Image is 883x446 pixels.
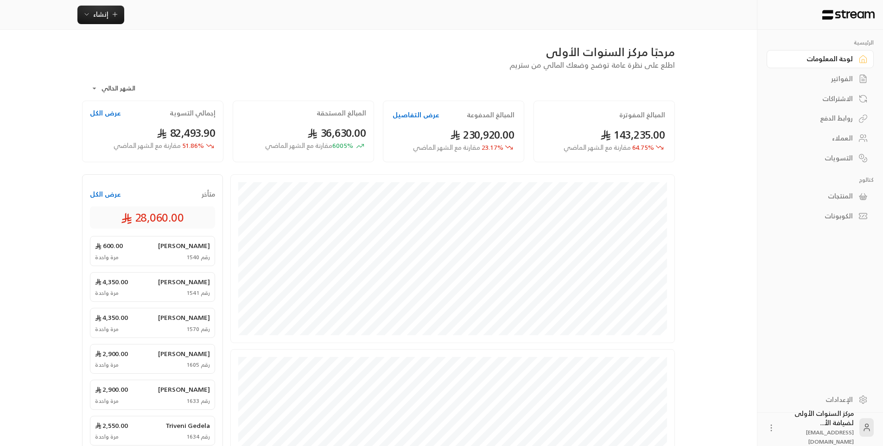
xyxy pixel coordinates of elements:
[121,210,184,225] span: 28,060.00
[158,385,210,394] span: [PERSON_NAME]
[767,176,874,184] p: كتالوج
[778,395,853,404] div: الإعدادات
[186,325,210,333] span: رقم 1570
[778,114,853,123] div: روابط الدفع
[87,76,156,101] div: الشهر الحالي
[778,191,853,201] div: المنتجات
[767,149,874,167] a: التسويات
[202,190,215,199] span: متأخر
[95,349,128,358] span: 2,900.00
[778,134,853,143] div: العملاء
[95,397,119,405] span: مرة واحدة
[186,361,210,369] span: رقم 1605
[821,10,876,20] img: Logo
[186,433,210,440] span: رقم 1634
[767,109,874,127] a: روابط الدفع
[767,187,874,205] a: المنتجات
[778,94,853,103] div: الاشتراكات
[767,50,874,68] a: لوحة المعلومات
[317,108,366,118] h2: المبالغ المستحقة
[619,110,665,120] h2: المبالغ المفوترة
[158,313,210,322] span: [PERSON_NAME]
[413,141,480,153] span: مقارنة مع الشهر الماضي
[778,54,853,64] div: لوحة المعلومات
[157,123,216,142] span: 82,493.90
[170,108,216,118] h2: إجمالي التسوية
[95,241,123,250] span: 600.00
[90,108,121,118] button: عرض الكل
[767,70,874,88] a: الفواتير
[509,58,675,71] span: اطلع على نظرة عامة توضح وضعك المالي من ستريم
[767,89,874,108] a: الاشتراكات
[307,123,366,142] span: 36,630.00
[77,6,124,24] button: إنشاء
[564,143,654,153] span: 64.75 %
[95,289,119,297] span: مرة واحدة
[95,254,119,261] span: مرة واحدة
[95,433,119,440] span: مرة واحدة
[265,141,353,151] span: 6005 %
[767,207,874,225] a: الكوبونات
[186,289,210,297] span: رقم 1541
[82,45,675,59] div: مرحبًا مركز السنوات الأولى
[93,8,108,20] span: إنشاء
[781,409,854,446] div: مركز السنوات الأولى لضيافة الأ...
[114,140,181,151] span: مقارنة مع الشهر الماضي
[95,313,128,322] span: 4,350.00
[95,421,128,430] span: 2,550.00
[95,361,119,369] span: مرة واحدة
[95,325,119,333] span: مرة واحدة
[158,349,210,358] span: [PERSON_NAME]
[767,129,874,147] a: العملاء
[767,390,874,408] a: الإعدادات
[166,421,210,430] span: Triveni Gedela
[95,277,128,287] span: 4,350.00
[186,254,210,261] span: رقم 1540
[158,277,210,287] span: [PERSON_NAME]
[114,141,204,151] span: 51.86 %
[778,211,853,221] div: الكوبونات
[158,241,210,250] span: [PERSON_NAME]
[90,190,121,199] button: عرض الكل
[413,143,503,153] span: 23.17 %
[265,140,332,151] span: مقارنة مع الشهر الماضي
[467,110,515,120] h2: المبالغ المدفوعة
[393,110,439,120] button: عرض التفاصيل
[767,39,874,46] p: الرئيسية
[95,385,128,394] span: 2,900.00
[778,153,853,163] div: التسويات
[600,125,665,144] span: 143,235.00
[778,74,853,83] div: الفواتير
[450,125,515,144] span: 230,920.00
[186,397,210,405] span: رقم 1633
[564,141,631,153] span: مقارنة مع الشهر الماضي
